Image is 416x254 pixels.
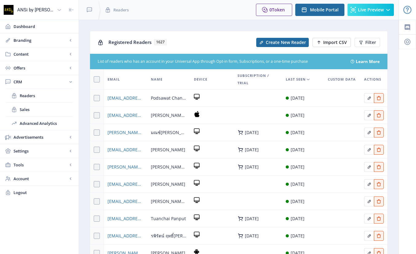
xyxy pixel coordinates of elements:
span: Logout [14,189,74,196]
span: Email [108,76,120,83]
div: [DATE] [291,112,304,119]
span: Last Seen [286,76,306,83]
button: Mobile Portal [295,4,344,16]
div: [DATE] [291,215,304,222]
span: Mobile Portal [310,7,339,12]
span: Live Preview [358,7,384,12]
a: Edit page [364,163,374,169]
a: Edit page [374,146,384,152]
a: Edit page [374,94,384,100]
a: [EMAIL_ADDRESS][DOMAIN_NAME] [108,198,143,205]
span: Content [14,51,68,57]
span: Account [14,176,68,182]
span: [PERSON_NAME][PERSON_NAME] [151,163,186,171]
a: [EMAIL_ADDRESS][DOMAIN_NAME] [108,146,143,153]
a: Edit page [364,94,374,100]
span: Device [194,76,207,83]
span: Actions [364,76,381,83]
span: Subscription / Trial [237,72,279,87]
div: [DATE] [291,146,304,153]
span: Token [272,7,285,13]
button: Live Preview [347,4,394,16]
a: Edit page [364,112,374,117]
a: Sales [6,103,73,116]
span: Settings [14,148,68,154]
button: Filter [355,38,380,47]
span: Filter [365,40,376,45]
a: Edit page [364,129,374,135]
span: Offers [14,65,68,71]
div: [DATE] [291,163,304,171]
a: [EMAIL_ADDRESS][DOMAIN_NAME] [108,181,143,188]
span: มณช์[PERSON_NAME]ษ์ [PERSON_NAME] [151,129,186,136]
a: New page [309,38,351,47]
a: [EMAIL_ADDRESS][DOMAIN_NAME] [108,112,143,119]
button: 0Token [256,4,292,16]
span: [PERSON_NAME] [151,181,185,188]
img: properties.app_icon.png [4,5,14,15]
div: [DATE] [245,233,259,238]
span: Import CSV [323,40,347,45]
span: รพิรัตน์ ฤทธิ์[PERSON_NAME] [151,232,186,240]
span: Advertisements [14,134,68,140]
button: Create New Reader [256,38,309,47]
span: Custom Data [328,76,356,83]
span: [PERSON_NAME] [PERSON_NAME]มา [151,112,186,119]
a: Edit page [364,232,374,238]
a: Edit page [374,112,384,117]
span: 1627 [154,39,167,45]
span: Name [151,76,163,83]
a: New page [253,38,309,47]
div: [DATE] [245,216,259,221]
div: [DATE] [291,129,304,136]
span: Branding [14,37,68,43]
a: Edit page [374,181,384,186]
a: Edit page [374,198,384,204]
a: Edit page [364,146,374,152]
span: Create New Reader [266,40,306,45]
div: [DATE] [291,181,304,188]
div: [DATE] [291,232,304,240]
a: [EMAIL_ADDRESS][DOMAIN_NAME] [108,94,143,102]
span: [PERSON_NAME] [151,146,185,153]
span: Tools [14,162,68,168]
span: Advanced Analytics [20,120,73,126]
a: Edit page [374,163,384,169]
span: Tuanchai Panput [151,215,186,222]
button: Import CSV [312,38,351,47]
div: [DATE] [245,147,259,152]
div: List of readers who has an account in your Universal App through Opt-in form, Subscriptions, or a... [98,59,343,65]
a: Edit page [364,215,374,221]
a: Edit page [364,181,374,186]
a: Edit page [364,198,374,204]
span: Readers [113,7,129,13]
span: [PERSON_NAME]รักษ์ ต่างจิตร [151,198,186,205]
a: [PERSON_NAME][EMAIL_ADDRESS][DOMAIN_NAME] [108,163,143,171]
div: [DATE] [291,94,304,102]
a: Edit page [374,232,384,238]
span: Podsawat Chandee [151,94,186,102]
span: CRM [14,79,68,85]
a: [EMAIL_ADDRESS][DOMAIN_NAME] [108,215,143,222]
div: [DATE] [291,198,304,205]
a: Advanced Analytics [6,117,73,130]
span: Registered Readers [108,39,151,45]
a: [PERSON_NAME][EMAIL_ADDRESS][DOMAIN_NAME] [108,129,143,136]
div: [DATE] [245,165,259,169]
div: [DATE] [245,130,259,135]
a: Edit page [374,129,384,135]
a: Edit page [374,215,384,221]
a: Readers [6,89,73,102]
a: [EMAIL_ADDRESS][DOMAIN_NAME] [108,232,143,240]
a: Learn More [356,58,380,65]
span: Dashboard [14,23,74,30]
span: Sales [20,106,73,113]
